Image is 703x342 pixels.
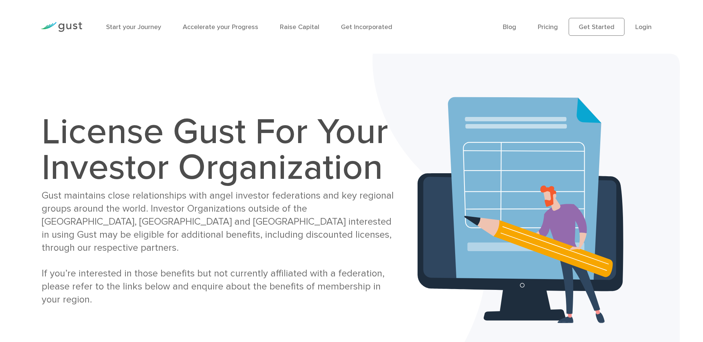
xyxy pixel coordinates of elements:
[569,18,624,36] a: Get Started
[341,23,392,31] a: Get Incorporated
[42,114,398,186] h1: License Gust For Your Investor Organization
[42,189,398,306] div: Gust maintains close relationships with angel investor federations and key regional groups around...
[635,23,652,31] a: Login
[538,23,558,31] a: Pricing
[41,22,82,32] img: Gust Logo
[106,23,161,31] a: Start your Journey
[503,23,516,31] a: Blog
[280,23,319,31] a: Raise Capital
[183,23,258,31] a: Accelerate your Progress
